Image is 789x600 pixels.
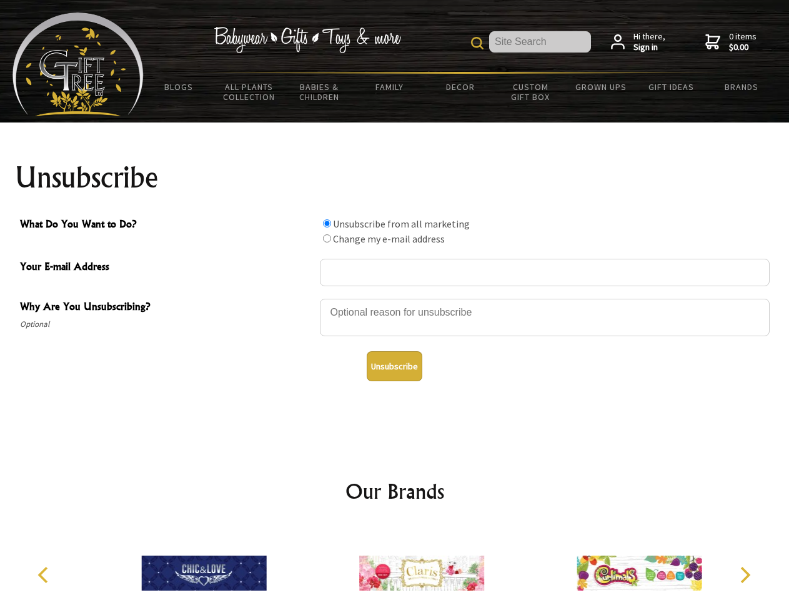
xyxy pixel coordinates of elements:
a: All Plants Collection [214,74,285,110]
a: Hi there,Sign in [611,31,665,53]
a: Brands [707,74,777,100]
input: What Do You Want to Do? [323,219,331,227]
strong: Sign in [633,42,665,53]
button: Unsubscribe [367,351,422,381]
a: Custom Gift Box [495,74,566,110]
h1: Unsubscribe [15,162,775,192]
img: Babyware - Gifts - Toys and more... [12,12,144,116]
span: Your E-mail Address [20,259,314,277]
button: Next [731,561,758,589]
a: 0 items$0.00 [705,31,757,53]
a: Gift Ideas [636,74,707,100]
img: Babywear - Gifts - Toys & more [214,27,401,53]
input: Site Search [489,31,591,52]
span: What Do You Want to Do? [20,216,314,234]
span: 0 items [729,31,757,53]
label: Unsubscribe from all marketing [333,217,470,230]
a: BLOGS [144,74,214,100]
span: Hi there, [633,31,665,53]
textarea: Why Are You Unsubscribing? [320,299,770,336]
span: Why Are You Unsubscribing? [20,299,314,317]
strong: $0.00 [729,42,757,53]
h2: Our Brands [25,476,765,506]
input: What Do You Want to Do? [323,234,331,242]
img: product search [471,37,484,49]
button: Previous [31,561,59,589]
a: Grown Ups [565,74,636,100]
a: Decor [425,74,495,100]
input: Your E-mail Address [320,259,770,286]
span: Optional [20,317,314,332]
a: Babies & Children [284,74,355,110]
a: Family [355,74,425,100]
label: Change my e-mail address [333,232,445,245]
